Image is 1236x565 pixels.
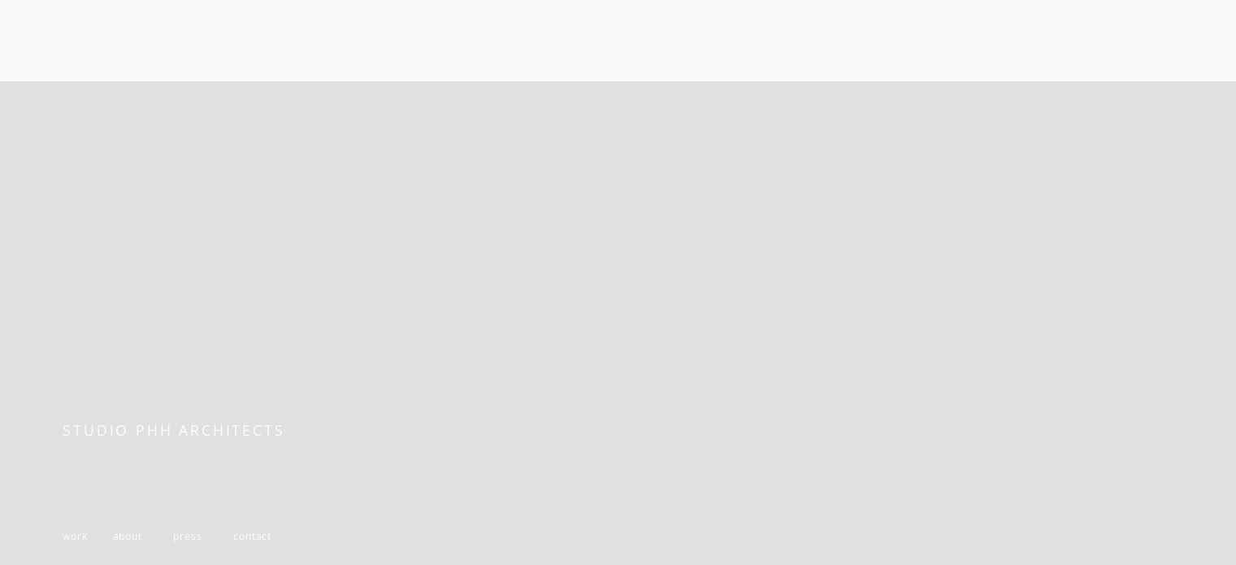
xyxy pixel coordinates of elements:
[113,529,142,543] a: about
[233,529,271,543] a: contact
[173,529,202,543] a: press
[63,420,284,440] span: STUDIO PHH ARCHITECTS
[63,529,87,543] a: work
